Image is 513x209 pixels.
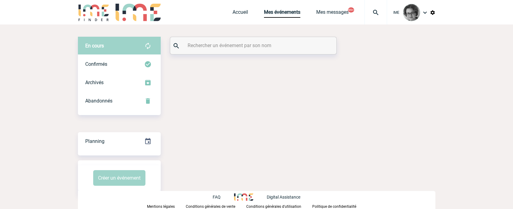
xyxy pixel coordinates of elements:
[78,92,161,110] div: Retrouvez ici tous vos événements annulés
[85,80,104,85] span: Archivés
[147,203,186,209] a: Mentions légales
[186,203,246,209] a: Conditions générales de vente
[246,204,301,209] p: Conditions générales d'utilisation
[85,43,104,49] span: En cours
[85,138,104,144] span: Planning
[316,9,349,18] a: Mes messages
[403,4,420,21] img: 101028-0.jpg
[78,4,110,21] img: IME-Finder
[85,98,112,104] span: Abandonnés
[348,7,354,13] button: 99+
[147,204,175,209] p: Mentions légales
[186,204,235,209] p: Conditions générales de vente
[213,194,234,200] a: FAQ
[233,9,248,18] a: Accueil
[213,195,221,200] p: FAQ
[246,203,312,209] a: Conditions générales d'utilisation
[312,203,366,209] a: Politique de confidentialité
[186,41,322,50] input: Rechercher un événement par son nom
[93,170,145,186] button: Créer un événement
[78,132,161,151] div: Retrouvez ici tous vos événements organisés par date et état d'avancement
[264,9,300,18] a: Mes événements
[78,37,161,55] div: Retrouvez ici tous vos évènements avant confirmation
[78,73,161,92] div: Retrouvez ici tous les événements que vous avez décidé d'archiver
[234,193,253,201] img: http://www.idealmeetingsevents.fr/
[393,10,399,15] span: IME
[78,132,161,150] a: Planning
[85,61,107,67] span: Confirmés
[267,195,300,200] p: Digital Assistance
[312,204,356,209] p: Politique de confidentialité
